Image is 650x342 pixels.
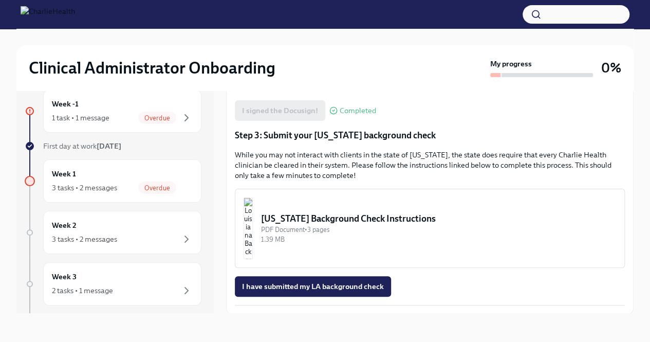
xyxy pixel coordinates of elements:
strong: My progress [490,59,532,69]
a: Week 32 tasks • 1 message [25,262,201,305]
p: Step 3: Submit your [US_STATE] background check [235,129,625,141]
h6: Week 1 [52,168,76,179]
h6: Week 2 [52,220,77,231]
a: First day at work[DATE] [25,141,201,151]
div: [US_STATE] Background Check Instructions [261,212,616,225]
div: 1.39 MB [261,235,616,244]
h6: Week -1 [52,98,79,110]
p: While you may not interact with clients in the state of [US_STATE], the state does require that e... [235,150,625,181]
span: I have submitted my LA background check [242,281,384,292]
div: PDF Document • 3 pages [261,225,616,235]
a: Week 23 tasks • 2 messages [25,211,201,254]
div: 1 task • 1 message [52,113,109,123]
img: Louisiana Background Check Instructions [244,197,253,259]
a: Week -11 task • 1 messageOverdue [25,89,201,133]
strong: [DATE] [97,141,121,151]
img: CharlieHealth [21,6,75,23]
div: 2 tasks • 1 message [52,285,113,296]
a: Week 13 tasks • 2 messagesOverdue [25,159,201,203]
span: First day at work [43,141,121,151]
span: Completed [340,107,376,115]
h3: 0% [601,59,621,77]
h2: Clinical Administrator Onboarding [29,58,275,78]
div: 3 tasks • 2 messages [52,183,117,193]
button: [US_STATE] Background Check InstructionsPDF Document•3 pages1.39 MB [235,189,625,268]
span: Overdue [138,184,176,192]
span: Overdue [138,114,176,122]
h6: Week 3 [52,271,77,282]
div: 3 tasks • 2 messages [52,234,117,244]
button: I have submitted my LA background check [235,276,391,297]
